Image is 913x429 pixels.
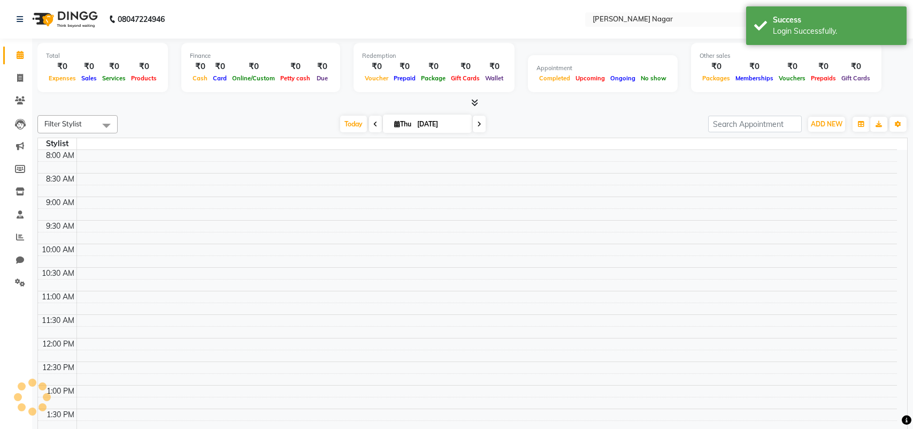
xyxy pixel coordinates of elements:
[536,64,669,73] div: Appointment
[733,74,776,82] span: Memberships
[776,61,808,73] div: ₹0
[229,61,278,73] div: ₹0
[808,74,839,82] span: Prepaids
[418,61,448,73] div: ₹0
[44,174,76,185] div: 8:30 AM
[118,4,165,34] b: 08047224946
[190,61,210,73] div: ₹0
[99,74,128,82] span: Services
[190,74,210,82] span: Cash
[46,61,79,73] div: ₹0
[27,4,101,34] img: logo
[40,268,76,279] div: 10:30 AM
[38,138,76,149] div: Stylist
[362,74,391,82] span: Voucher
[313,61,332,73] div: ₹0
[40,338,76,350] div: 12:00 PM
[776,74,808,82] span: Vouchers
[733,61,776,73] div: ₹0
[839,74,873,82] span: Gift Cards
[391,74,418,82] span: Prepaid
[482,61,506,73] div: ₹0
[40,362,76,373] div: 12:30 PM
[773,26,899,37] div: Login Successfully.
[210,74,229,82] span: Card
[40,291,76,303] div: 11:00 AM
[808,117,845,132] button: ADD NEW
[40,244,76,255] div: 10:00 AM
[44,119,82,128] span: Filter Stylist
[44,221,76,232] div: 9:30 AM
[700,51,873,61] div: Other sales
[811,120,842,128] span: ADD NEW
[190,51,332,61] div: Finance
[210,61,229,73] div: ₹0
[44,197,76,208] div: 9:00 AM
[278,61,313,73] div: ₹0
[340,116,367,132] span: Today
[128,74,159,82] span: Products
[44,386,76,397] div: 1:00 PM
[229,74,278,82] span: Online/Custom
[128,61,159,73] div: ₹0
[608,74,638,82] span: Ongoing
[448,61,482,73] div: ₹0
[44,409,76,420] div: 1:30 PM
[44,150,76,161] div: 8:00 AM
[700,61,733,73] div: ₹0
[40,315,76,326] div: 11:30 AM
[708,116,802,132] input: Search Appointment
[278,74,313,82] span: Petty cash
[448,74,482,82] span: Gift Cards
[362,51,506,61] div: Redemption
[99,61,128,73] div: ₹0
[79,61,99,73] div: ₹0
[839,61,873,73] div: ₹0
[418,74,448,82] span: Package
[536,74,573,82] span: Completed
[46,51,159,61] div: Total
[482,74,506,82] span: Wallet
[391,61,418,73] div: ₹0
[46,74,79,82] span: Expenses
[79,74,99,82] span: Sales
[638,74,669,82] span: No show
[773,14,899,26] div: Success
[700,74,733,82] span: Packages
[414,116,467,132] input: 2025-09-04
[314,74,331,82] span: Due
[362,61,391,73] div: ₹0
[392,120,414,128] span: Thu
[808,61,839,73] div: ₹0
[573,74,608,82] span: Upcoming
